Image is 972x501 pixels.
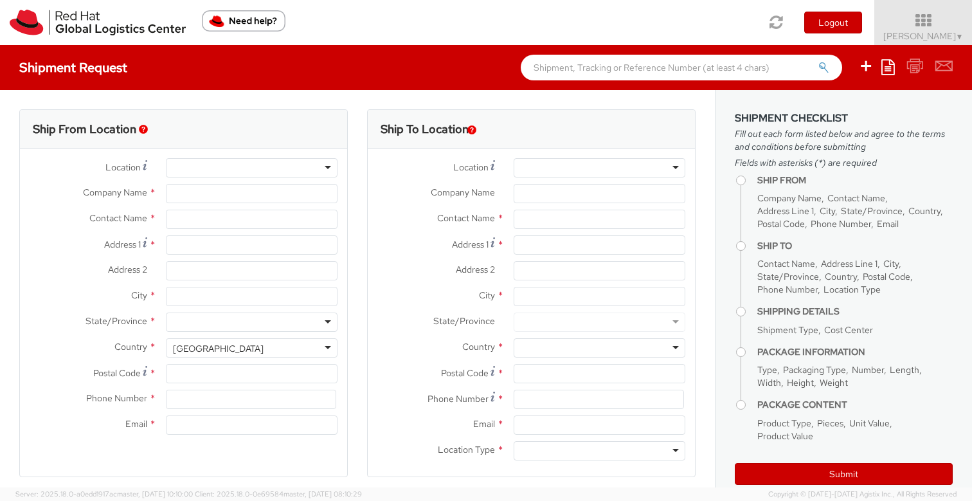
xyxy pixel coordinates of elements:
span: Country [114,341,147,352]
span: Address 2 [108,264,147,275]
span: Email [473,418,495,430]
span: Height [787,377,814,388]
span: State/Province [841,205,903,217]
h3: Ship From Location [33,123,136,136]
span: Phone Number [811,218,871,230]
span: Address Line 1 [757,205,814,217]
span: Product Value [757,430,813,442]
span: Address 2 [456,264,495,275]
span: Phone Number [86,392,147,404]
span: master, [DATE] 10:10:00 [117,489,193,498]
div: [GEOGRAPHIC_DATA] [173,342,264,355]
span: Weight [820,377,848,388]
span: Product Type [757,417,811,429]
h4: Package Information [757,347,953,357]
span: City [820,205,835,217]
span: Postal Code [93,367,141,379]
h4: Ship From [757,176,953,185]
span: Address 1 [452,239,489,250]
span: Width [757,377,781,388]
span: State/Province [85,315,147,327]
span: Contact Name [757,258,815,269]
span: Address 1 [104,239,141,250]
span: Phone Number [757,284,818,295]
button: Logout [804,12,862,33]
span: Fields with asterisks (*) are required [735,156,953,169]
span: Location Type [438,444,495,455]
span: State/Province [433,315,495,327]
h4: Ship To [757,241,953,251]
span: Postal Code [441,367,489,379]
h4: Shipment Request [19,60,127,75]
span: Server: 2025.18.0-a0edd1917ac [15,489,193,498]
h3: Shipment Checklist [735,113,953,124]
span: Address Line 1 [821,258,878,269]
img: rh-logistics-00dfa346123c4ec078e1.svg [10,10,186,35]
input: Shipment, Tracking or Reference Number (at least 4 chars) [521,55,842,80]
h3: Ship To Location [381,123,469,136]
span: Location [453,161,489,173]
span: Client: 2025.18.0-0e69584 [195,489,362,498]
span: Unit Value [849,417,890,429]
span: City [479,289,495,301]
span: Email [125,418,147,430]
span: Copyright © [DATE]-[DATE] Agistix Inc., All Rights Reserved [768,489,957,500]
span: Contact Name [827,192,885,204]
span: Postal Code [757,218,805,230]
span: Pieces [817,417,843,429]
span: City [883,258,899,269]
span: Number [852,364,884,376]
span: ▼ [956,32,964,42]
span: Location Type [824,284,881,295]
span: Contact Name [437,212,495,224]
span: Country [825,271,857,282]
span: State/Province [757,271,819,282]
span: Company Name [83,187,147,198]
span: Fill out each form listed below and agree to the terms and conditions before submitting [735,127,953,153]
span: City [131,289,147,301]
span: Shipment Type [757,324,818,336]
span: Location [105,161,141,173]
span: [PERSON_NAME] [883,30,964,42]
span: Country [908,205,941,217]
span: Postal Code [863,271,910,282]
span: Email [877,218,899,230]
span: master, [DATE] 08:10:29 [283,489,362,498]
h4: Shipping Details [757,307,953,316]
span: Length [890,364,919,376]
button: Submit [735,463,953,485]
h4: Package Content [757,400,953,410]
button: Need help? [202,10,285,32]
span: Phone Number [428,393,489,405]
span: Company Name [757,192,822,204]
span: Cost Center [824,324,873,336]
span: Country [462,341,495,352]
span: Type [757,364,777,376]
span: Contact Name [89,212,147,224]
span: Company Name [431,187,495,198]
span: Packaging Type [783,364,846,376]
